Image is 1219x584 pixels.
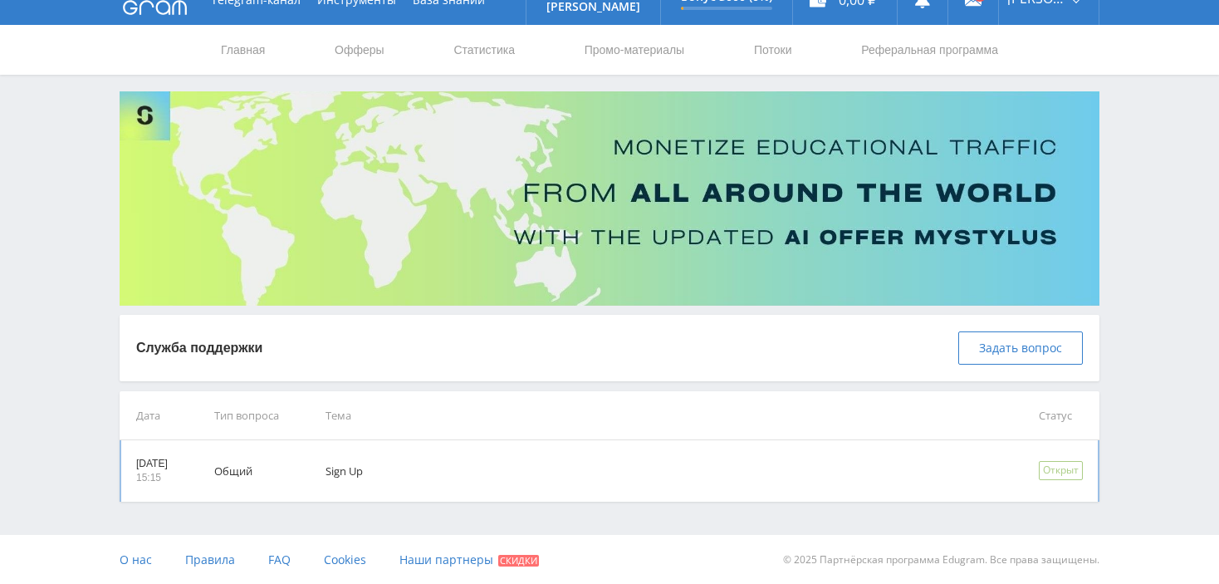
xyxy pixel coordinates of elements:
td: Sign Up [302,440,1016,502]
button: Задать вопрос [958,331,1083,365]
a: Главная [219,25,267,75]
a: Потоки [752,25,794,75]
a: Офферы [333,25,386,75]
span: Задать вопрос [979,341,1062,355]
a: Статистика [452,25,516,75]
td: Тема [302,391,1016,440]
img: Banner [120,91,1099,306]
a: Промо-материалы [583,25,686,75]
div: Открыт [1039,461,1083,480]
span: FAQ [268,552,291,567]
a: Реферальная программа [859,25,1000,75]
span: О нас [120,552,152,567]
p: [DATE] [136,457,168,471]
span: Скидки [498,555,539,567]
td: Статус [1016,391,1099,440]
span: Правила [185,552,235,567]
td: Тип вопроса [191,391,302,440]
td: Дата [120,391,191,440]
td: Общий [191,440,302,502]
span: Cookies [324,552,366,567]
p: 15:15 [136,471,168,485]
p: Служба поддержки [136,339,262,357]
span: Наши партнеры [399,552,493,567]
